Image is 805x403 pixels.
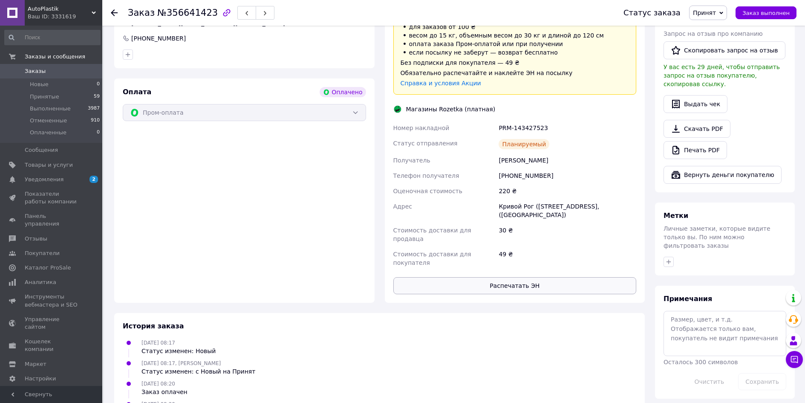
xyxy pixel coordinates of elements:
button: Выдать чек [664,95,727,113]
span: 0 [97,129,100,136]
span: Инструменты вебмастера и SEO [25,293,79,308]
div: Статус заказа [623,9,681,17]
div: Заказ оплачен [141,388,188,396]
span: Покупатели [25,249,60,257]
span: Личные заметки, которые видите только вы. По ним можно фильтровать заказы [664,225,770,249]
div: 30 ₴ [497,223,638,246]
span: Стоимость доставки для продавца [393,227,471,242]
span: Принятые [30,93,59,101]
span: 0 [97,81,100,88]
div: Планируемый [499,139,549,149]
span: Оценочная стоимость [393,188,463,194]
span: Сообщения [25,146,58,154]
span: Панель управления [25,212,79,228]
div: PRM-143427523 [497,120,638,136]
div: [PHONE_NUMBER] [497,168,638,183]
span: Номер накладной [393,125,450,131]
span: 2 [89,176,98,183]
span: Каталог ProSale [25,264,71,272]
span: Управление сайтом [25,316,79,331]
span: Заказы и сообщения [25,53,85,61]
span: Осталось 300 символов [664,359,738,365]
span: Заказ [128,8,155,18]
span: 59 [94,93,100,101]
span: Оплаченные [30,129,66,136]
span: Запрос на отзыв про компанию [664,30,763,37]
div: Статус изменен: Новый [141,347,216,355]
span: [DATE] 08:17 [141,340,175,346]
span: Примечания [664,295,712,303]
li: оплата заказа Пром-оплатой или при получении [401,40,629,48]
span: Статус отправления [393,140,458,147]
span: Маркет [25,360,46,368]
button: Чат с покупателем [786,351,803,368]
span: Кошелек компании [25,338,79,353]
div: [PERSON_NAME] [497,153,638,168]
button: Вернуть деньги покупателю [664,166,782,184]
input: Поиск [4,30,101,45]
span: Принят [693,9,716,16]
a: Справка и условия Акции [401,80,481,87]
div: 49 ₴ [497,246,638,270]
li: если посылку не заберут — возврат бесплатно [401,48,629,57]
span: Получатель [393,157,430,164]
span: Выполненные [30,105,71,113]
span: AutoPlastik [28,5,92,13]
button: Скопировать запрос на отзыв [664,41,785,59]
span: Адрес [393,203,412,210]
span: История заказа [123,322,184,330]
li: весом до 15 кг, объемным весом до 30 кг и длиной до 120 см [401,31,629,40]
span: Отмененные [30,117,67,125]
div: Обязательно распечатайте и наклейте ЭН на посылку [401,69,629,77]
span: Отзывы [25,235,47,243]
span: 3987 [88,105,100,113]
span: Показатели работы компании [25,190,79,206]
span: [DATE] 08:20 [141,381,175,387]
div: Статус изменен: с Новый на Принят [141,367,255,376]
span: Заказы [25,67,46,75]
span: Новые [30,81,49,88]
span: Стоимость доставки для покупателя [393,251,471,266]
div: Кривой Рог ([STREET_ADDRESS], ([GEOGRAPHIC_DATA]) [497,199,638,223]
div: Магазины Rozetka (платная) [404,105,498,113]
button: Заказ выполнен [736,6,796,19]
span: [DATE] 08:17, [PERSON_NAME] [141,360,221,366]
a: Печать PDF [664,141,727,159]
span: Заказ выполнен [742,10,790,16]
div: [PHONE_NUMBER] [130,34,187,43]
div: Оплачено [320,87,366,97]
span: 910 [91,117,100,125]
div: Вернуться назад [111,9,118,17]
span: Уведомления [25,176,63,183]
span: №356641423 [157,8,218,18]
span: Аналитика [25,278,56,286]
div: Ваш ID: 3331619 [28,13,102,20]
div: 220 ₴ [497,183,638,199]
span: Метки [664,212,688,220]
span: Оплата [123,88,151,96]
div: Без подписки для покупателя — 49 ₴ [401,58,629,67]
button: Распечатать ЭН [393,277,637,294]
span: Товары и услуги [25,161,73,169]
a: Скачать PDF [664,120,730,138]
span: Телефон получателя [393,172,459,179]
li: для заказов от 100 ₴ [401,23,629,31]
span: У вас есть 29 дней, чтобы отправить запрос на отзыв покупателю, скопировав ссылку. [664,64,780,87]
span: Настройки [25,375,56,383]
